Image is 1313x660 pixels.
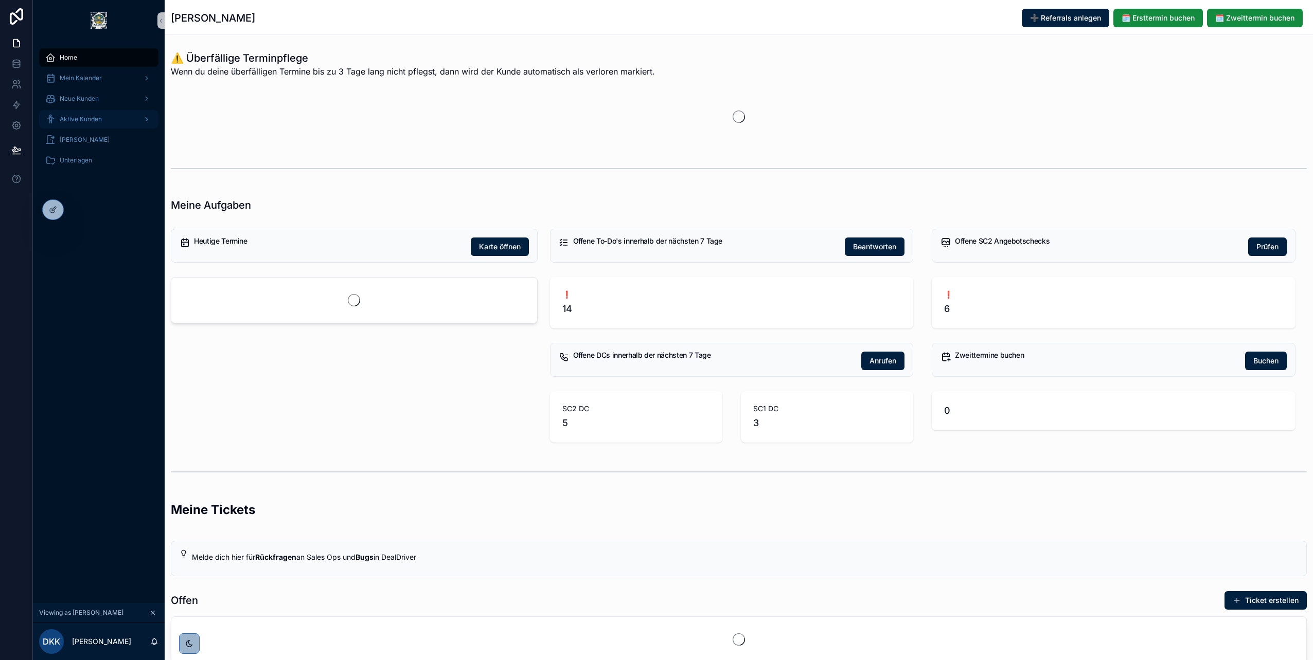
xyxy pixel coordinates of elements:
h5: Offene To-Do's innerhalb der nächsten 7 Tage [573,237,837,245]
button: Buchen [1245,352,1287,370]
button: Beantworten [845,237,904,256]
span: 🗓️ Zweittermin buchen [1215,13,1294,23]
a: Aktive Kunden [39,110,158,129]
button: Karte öffnen [471,237,529,256]
button: Ticket erstellen [1225,591,1307,610]
a: Neue Kunden [39,89,158,108]
h1: Offen [171,593,198,608]
button: Prüfen [1248,237,1287,256]
span: Aktive Kunden [60,115,102,123]
span: Neue Kunden [60,95,99,103]
span: Buchen [1253,356,1279,366]
span: SC1 DC [753,404,901,414]
span: ❗ [562,289,901,300]
span: Prüfen [1256,242,1279,252]
span: Home [60,53,77,62]
span: Karte öffnen [479,242,521,252]
button: ➕ Referrals anlegen [1022,9,1109,27]
h1: Meine Aufgaben [171,198,251,212]
button: 🗓️ Ersttermin buchen [1113,9,1203,27]
span: [PERSON_NAME] [60,136,110,144]
span: 🗓️ Ersttermin buchen [1122,13,1195,23]
a: Unterlagen [39,151,158,170]
span: 3 [753,416,901,430]
button: 🗓️ Zweittermin buchen [1207,9,1303,27]
strong: Bugs [356,553,374,561]
a: Home [39,48,158,67]
span: ➕ Referrals anlegen [1030,13,1101,23]
span: 6 [944,302,1283,316]
h5: Zweittermine buchen [955,352,1237,359]
img: App logo [91,12,107,29]
div: Melde dich hier für **Rückfragen** an Sales Ops und **Bugs** in DealDriver [192,552,1298,563]
h1: ⚠️ Überfällige Terminpflege [171,51,655,65]
span: 5 [562,416,710,430]
span: Viewing as [PERSON_NAME] [39,609,123,617]
strong: Rückfragen [255,553,296,561]
a: Mein Kalender [39,69,158,87]
h5: Offene SC2 Angebotschecks [955,237,1240,245]
span: DKK [43,635,60,648]
span: Unterlagen [60,156,92,164]
span: 14 [562,302,901,316]
p: [PERSON_NAME] [72,636,131,647]
span: Wenn du deine überfälligen Termine bis zu 3 Tage lang nicht pflegst, dann wird der Kunde automati... [171,65,655,78]
span: SC2 DC [562,404,710,414]
span: Mein Kalender [60,74,102,82]
h5: Offene DCs innerhalb der nächsten 7 Tage [573,352,854,359]
h2: Meine Tickets [171,501,255,518]
button: Anrufen [861,352,904,370]
span: Beantworten [853,242,896,252]
span: Anrufen [870,356,896,366]
p: Melde dich hier für an Sales Ops und in DealDriver [192,552,1298,563]
h5: Heutige Termine [194,237,463,245]
h1: [PERSON_NAME] [171,11,255,25]
div: scrollable content [33,41,165,183]
a: [PERSON_NAME] [39,131,158,149]
span: 0 [944,404,1283,418]
span: ❗ [944,289,1283,300]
